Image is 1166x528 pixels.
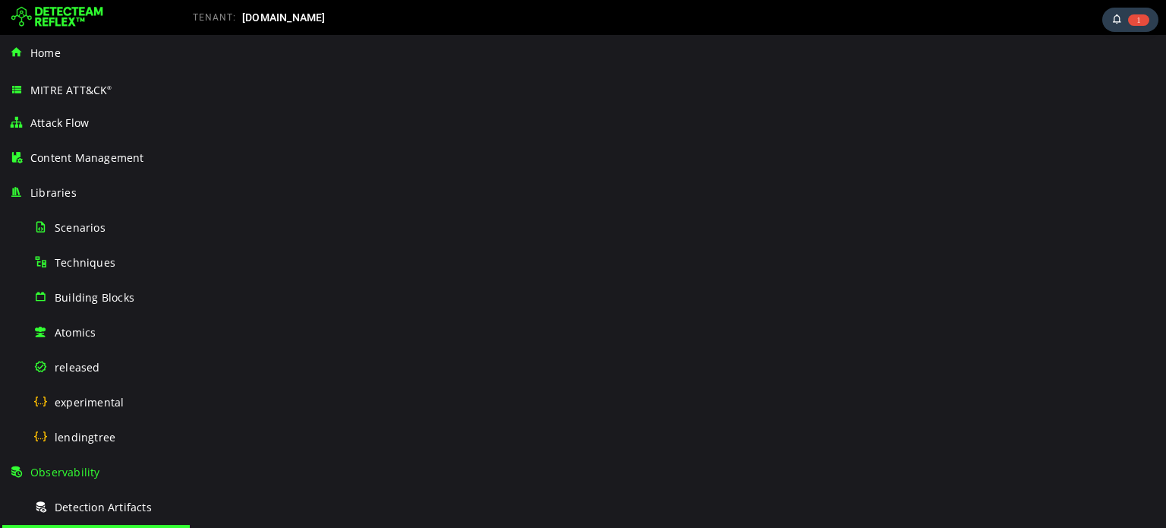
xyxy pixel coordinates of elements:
[55,360,100,375] span: released
[193,12,236,23] span: TENANT:
[107,84,112,91] sup: ®
[30,150,144,165] span: Content Management
[30,115,89,130] span: Attack Flow
[30,465,100,479] span: Observability
[1102,8,1158,32] div: Task Notifications
[55,255,115,270] span: Techniques
[11,5,103,30] img: Detecteam logo
[1128,14,1149,26] span: 1
[55,325,96,340] span: Atomics
[55,395,124,409] span: experimental
[30,83,112,97] span: MITRE ATT&CK
[55,430,115,444] span: lendingtree
[55,500,152,514] span: Detection Artifacts
[242,11,326,24] span: [DOMAIN_NAME]
[55,290,134,305] span: Building Blocks
[55,220,106,235] span: Scenarios
[30,46,61,60] span: Home
[30,185,77,200] span: Libraries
